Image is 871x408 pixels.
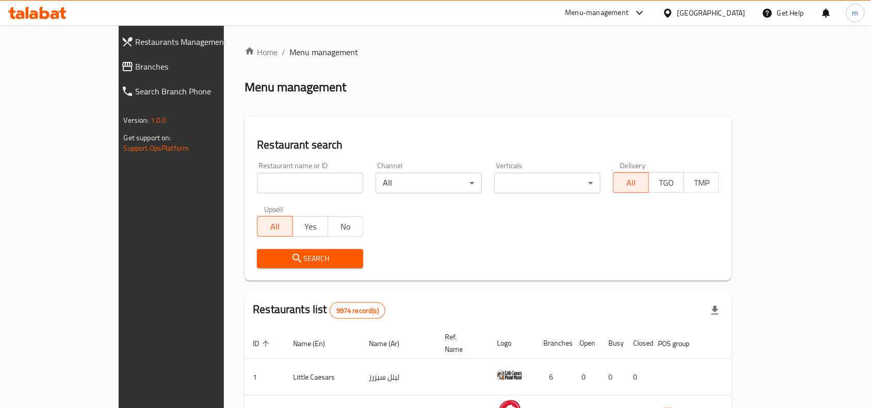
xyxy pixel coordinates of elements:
[257,173,363,193] input: Search for restaurant name or ID..
[703,298,728,323] div: Export file
[245,79,346,95] h2: Menu management
[289,46,358,58] span: Menu management
[136,36,256,48] span: Restaurants Management
[489,328,535,359] th: Logo
[376,173,482,193] div: All
[257,137,719,153] h2: Restaurant search
[265,252,355,265] span: Search
[257,249,363,268] button: Search
[332,219,359,234] span: No
[625,359,650,396] td: 0
[124,113,149,127] span: Version:
[600,328,625,359] th: Busy
[293,216,328,237] button: Yes
[369,337,413,350] span: Name (Ar)
[285,359,361,396] td: Little Caesars
[253,302,385,319] h2: Restaurants list
[330,302,385,319] div: Total records count
[245,46,732,58] nav: breadcrumb
[653,175,680,190] span: TGO
[113,29,264,54] a: Restaurants Management
[245,359,285,396] td: 1
[328,216,363,237] button: No
[684,172,719,193] button: TMP
[535,359,571,396] td: 6
[124,131,171,144] span: Get support on:
[571,328,600,359] th: Open
[535,328,571,359] th: Branches
[124,141,189,155] a: Support.OpsPlatform
[658,337,703,350] span: POS group
[600,359,625,396] td: 0
[330,306,385,316] span: 9974 record(s)
[688,175,715,190] span: TMP
[613,172,649,193] button: All
[113,79,264,104] a: Search Branch Phone
[649,172,684,193] button: TGO
[113,54,264,79] a: Branches
[571,359,600,396] td: 0
[361,359,437,396] td: ليتل سيزرز
[264,206,283,213] label: Upsell
[620,162,646,169] label: Delivery
[445,331,476,355] span: Ref. Name
[625,328,650,359] th: Closed
[282,46,285,58] li: /
[136,60,256,73] span: Branches
[293,337,338,350] span: Name (En)
[151,113,167,127] span: 1.0.0
[852,7,859,19] span: m
[253,337,272,350] span: ID
[262,219,288,234] span: All
[297,219,324,234] span: Yes
[497,362,523,388] img: Little Caesars
[678,7,746,19] div: [GEOGRAPHIC_DATA]
[136,85,256,97] span: Search Branch Phone
[618,175,644,190] span: All
[566,7,629,19] div: Menu-management
[257,216,293,237] button: All
[494,173,601,193] div: ​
